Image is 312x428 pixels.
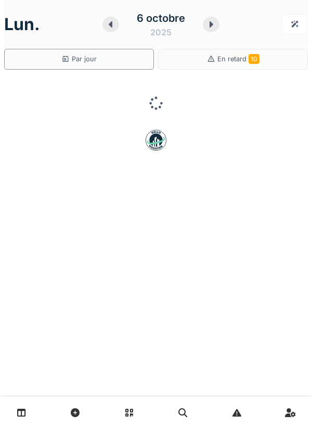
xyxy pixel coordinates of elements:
span: 10 [249,54,259,64]
div: 6 octobre [137,10,185,26]
div: 2025 [150,26,172,38]
h1: lun. [4,15,40,34]
div: Par jour [61,54,97,64]
span: En retard [217,55,259,63]
img: badge-BVDL4wpA.svg [146,130,166,151]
